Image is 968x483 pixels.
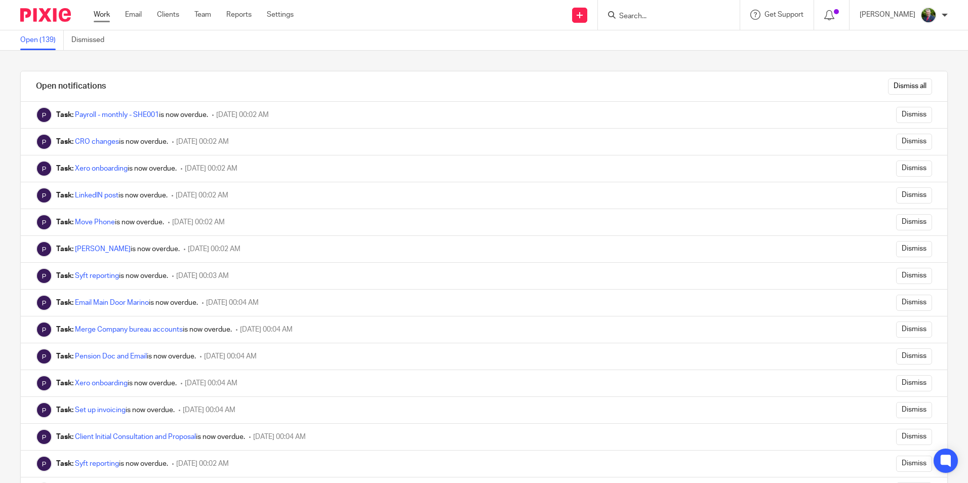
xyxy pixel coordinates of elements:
div: is now overdue. [56,325,232,335]
img: Pixie [36,160,52,177]
a: Merge Company bureau accounts [75,326,183,333]
a: Email Main Door Marino [75,299,149,306]
div: is now overdue. [56,137,168,147]
h1: Open notifications [36,81,106,92]
input: Dismiss [896,160,932,177]
b: Task: [56,353,73,360]
div: is now overdue. [56,459,168,469]
img: Pixie [36,107,52,123]
span: [DATE] 00:04 AM [185,380,237,387]
div: is now overdue. [56,190,168,200]
img: Pixie [36,187,52,204]
a: Syft reporting [75,272,119,279]
div: is now overdue. [56,164,177,174]
span: [DATE] 00:02 AM [176,138,229,145]
img: Pixie [36,402,52,418]
span: Get Support [764,11,803,18]
div: is now overdue. [56,271,168,281]
span: [DATE] 00:02 AM [172,219,225,226]
div: is now overdue. [56,351,196,361]
div: is now overdue. [56,217,164,227]
div: is now overdue. [56,432,245,442]
span: [DATE] 00:03 AM [176,272,229,279]
input: Dismiss [896,429,932,445]
input: Dismiss [896,295,932,311]
img: Pixie [36,241,52,257]
img: download.png [920,7,937,23]
b: Task: [56,433,73,440]
b: Task: [56,111,73,118]
b: Task: [56,272,73,279]
a: Xero onboarding [75,380,128,387]
div: is now overdue. [56,110,208,120]
a: Email [125,10,142,20]
img: Pixie [36,429,52,445]
span: [DATE] 00:04 AM [253,433,306,440]
b: Task: [56,460,73,467]
a: Move Phone [75,219,115,226]
b: Task: [56,380,73,387]
img: Pixie [36,295,52,311]
img: Pixie [36,268,52,284]
b: Task: [56,407,73,414]
input: Dismiss [896,187,932,204]
img: Pixie [36,134,52,150]
a: Set up invoicing [75,407,126,414]
img: Pixie [36,456,52,472]
span: [DATE] 00:02 AM [188,246,240,253]
img: Pixie [36,348,52,365]
b: Task: [56,326,73,333]
input: Search [618,12,709,21]
input: Dismiss [896,348,932,365]
a: Client Initial Consultation and Proposal [75,433,196,440]
span: [DATE] 00:02 AM [185,165,237,172]
b: Task: [56,192,73,199]
div: is now overdue. [56,405,175,415]
div: is now overdue. [56,378,177,388]
input: Dismiss [896,268,932,284]
div: is now overdue. [56,298,198,308]
b: Task: [56,165,73,172]
input: Dismiss [896,402,932,418]
a: Dismissed [71,30,112,50]
input: Dismiss [896,375,932,391]
img: Pixie [20,8,71,22]
span: [DATE] 00:04 AM [206,299,259,306]
input: Dismiss all [888,78,932,95]
p: [PERSON_NAME] [860,10,915,20]
a: CRO changes [75,138,119,145]
a: Reports [226,10,252,20]
span: [DATE] 00:04 AM [204,353,257,360]
a: Xero onboarding [75,165,128,172]
a: [PERSON_NAME] [75,246,131,253]
span: [DATE] 00:02 AM [176,460,229,467]
a: Team [194,10,211,20]
input: Dismiss [896,134,932,150]
a: Pension Doc and Email [75,353,147,360]
img: Pixie [36,375,52,391]
img: Pixie [36,214,52,230]
div: is now overdue. [56,244,180,254]
input: Dismiss [896,456,932,472]
span: [DATE] 00:04 AM [183,407,235,414]
a: LinkedIN post [75,192,118,199]
span: [DATE] 00:02 AM [216,111,269,118]
input: Dismiss [896,321,932,338]
b: Task: [56,138,73,145]
input: Dismiss [896,241,932,257]
a: Clients [157,10,179,20]
b: Task: [56,219,73,226]
input: Dismiss [896,214,932,230]
span: [DATE] 00:02 AM [176,192,228,199]
img: Pixie [36,321,52,338]
a: Settings [267,10,294,20]
a: Work [94,10,110,20]
b: Task: [56,299,73,306]
a: Payroll - monthly - SHE001 [75,111,159,118]
b: Task: [56,246,73,253]
a: Syft reporting [75,460,119,467]
a: Open (139) [20,30,64,50]
span: [DATE] 00:04 AM [240,326,293,333]
input: Dismiss [896,107,932,123]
